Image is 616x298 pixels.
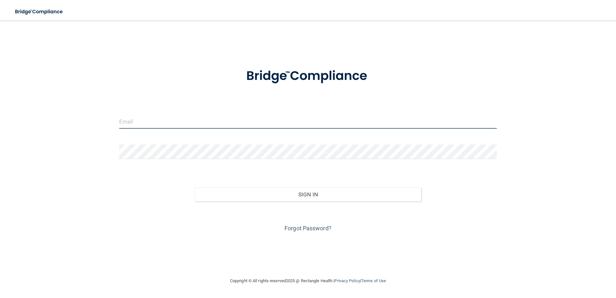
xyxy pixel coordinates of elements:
[10,5,69,18] img: bridge_compliance_login_screen.278c3ca4.svg
[195,187,421,202] button: Sign In
[334,278,360,283] a: Privacy Policy
[361,278,386,283] a: Terms of Use
[190,271,426,291] div: Copyright © All rights reserved 2025 @ Rectangle Health | |
[233,59,383,93] img: bridge_compliance_login_screen.278c3ca4.svg
[119,114,497,129] input: Email
[284,225,332,232] a: Forgot Password?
